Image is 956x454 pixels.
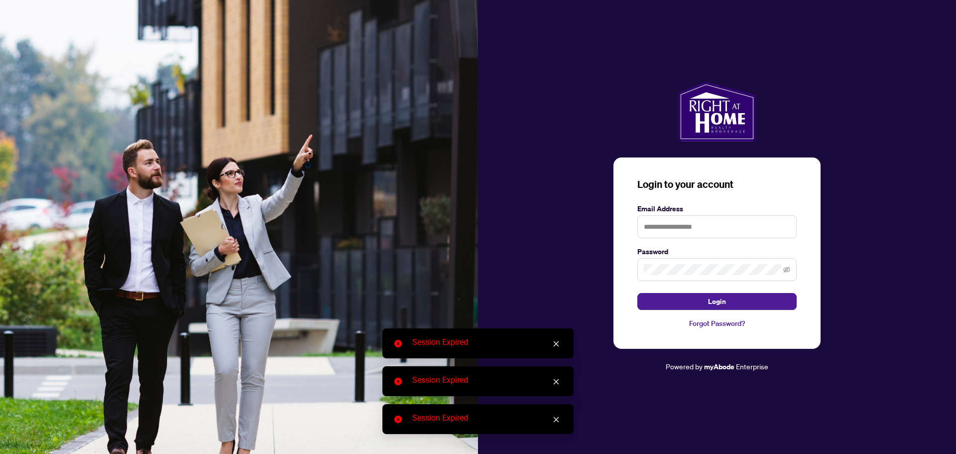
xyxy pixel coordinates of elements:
[553,340,560,347] span: close
[708,294,726,309] span: Login
[412,374,562,386] div: Session Expired
[553,416,560,423] span: close
[412,412,562,424] div: Session Expired
[637,318,797,329] a: Forgot Password?
[551,376,562,387] a: Close
[637,246,797,257] label: Password
[394,416,402,423] span: close-circle
[412,336,562,348] div: Session Expired
[637,177,797,191] h3: Login to your account
[394,340,402,347] span: close-circle
[666,362,703,371] span: Powered by
[551,338,562,349] a: Close
[637,293,797,310] button: Login
[637,203,797,214] label: Email Address
[704,361,734,372] a: myAbode
[678,82,755,142] img: ma-logo
[394,378,402,385] span: close-circle
[551,414,562,425] a: Close
[553,378,560,385] span: close
[783,266,790,273] span: eye-invisible
[736,362,768,371] span: Enterprise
